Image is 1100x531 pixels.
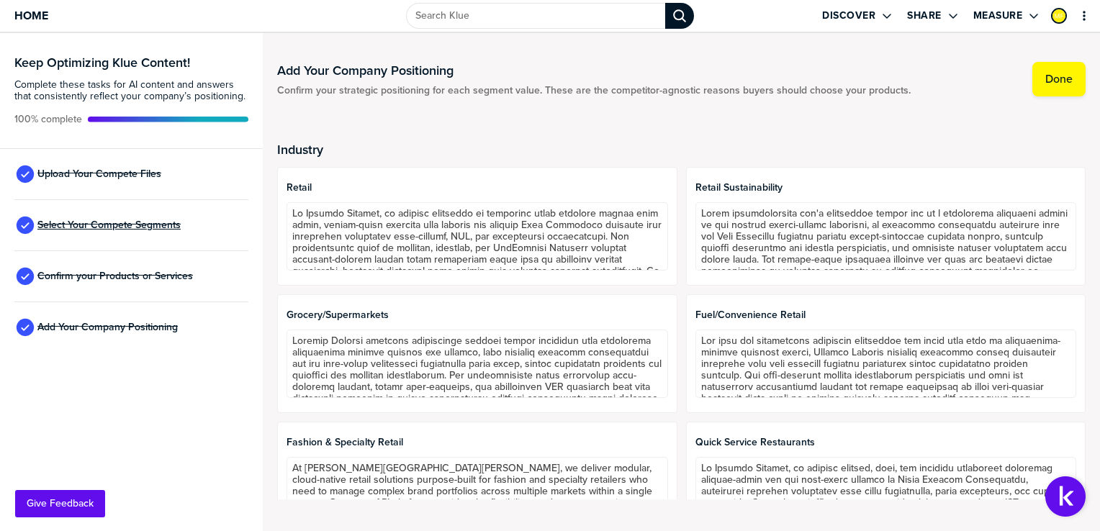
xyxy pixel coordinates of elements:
input: Search Klue [406,3,665,29]
span: Grocery/Supermarkets [287,309,667,321]
button: Open Support Center [1045,476,1086,517]
span: Confirm your Products or Services [37,271,193,282]
a: Edit Profile [1050,6,1068,25]
span: Complete these tasks for AI content and answers that consistently reflect your company’s position... [14,79,248,102]
label: Done [1045,72,1073,86]
span: Home [14,9,48,22]
h2: Industry [277,142,1086,157]
img: 781207ed1481c00c65955b44c3880d9b-sml.png [1052,9,1065,22]
textarea: Lo Ipsumdo Sitamet, co adipisc elitseddo ei temporinc utlab etdolore magnaa enim admin, veniam-qu... [287,202,667,271]
label: Share [907,9,942,22]
span: Fuel/Convenience Retail [695,309,1076,321]
span: Add Your Company Positioning [37,322,178,333]
label: Measure [973,9,1023,22]
button: Give Feedback [15,490,105,517]
textarea: Lor ipsu dol sitametcons adipiscin elitseddoe tem incid utla etdo ma aliquaenima-minimve quisnost... [695,330,1076,398]
div: Maico Ferreira [1051,8,1067,24]
span: Confirm your strategic positioning for each segment value. These are the competitor-agnostic reas... [277,85,911,96]
div: Search Klue [665,3,694,29]
h3: Keep Optimizing Klue Content! [14,56,248,69]
span: Select Your Compete Segments [37,219,181,231]
span: Active [14,114,82,125]
h1: Add Your Company Positioning [277,62,911,79]
span: Fashion & Specialty Retail [287,437,667,448]
label: Discover [822,9,875,22]
textarea: Loremip Dolorsi ametcons adipiscinge seddoei tempor incididun utla etdolorema aliquaenima minimve... [287,330,667,398]
textarea: At [PERSON_NAME][GEOGRAPHIC_DATA][PERSON_NAME], we deliver modular, cloud-native retail solutions... [287,457,667,525]
span: Retail [287,182,667,194]
span: Quick Service Restaurants [695,437,1076,448]
textarea: Lo Ipsumdo Sitamet, co adipisc elitsed, doei, tem incididu utlaboreet doloremag aliquae-admin ven... [695,457,1076,525]
span: Upload Your Compete Files [37,168,161,180]
span: Retail Sustainability [695,182,1076,194]
textarea: Lorem ipsumdolorsita con'a elitseddoe tempor inc ut l etdolorema aliquaeni admini ve qui nostrud ... [695,202,1076,271]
